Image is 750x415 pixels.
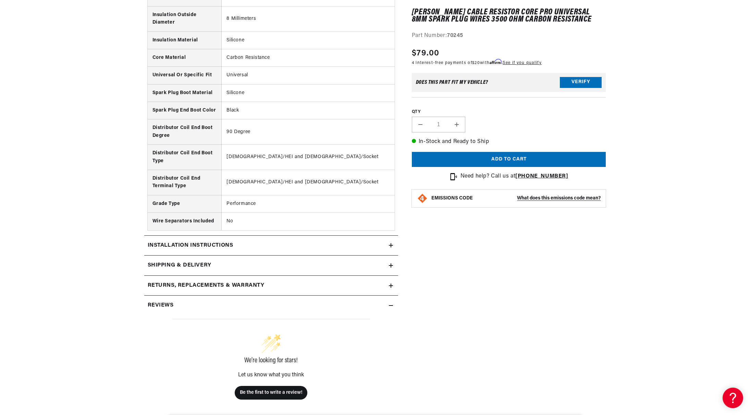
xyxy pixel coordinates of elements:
span: $79.00 [412,47,440,60]
td: Universal [222,67,395,84]
h2: Shipping & Delivery [148,261,211,270]
td: Carbon Resistance [222,49,395,66]
th: Insulation Material [148,31,222,49]
summary: Reviews [144,296,398,315]
th: Distributor Coil End Terminal Type [148,170,222,195]
button: EMISSIONS CODEWhat does this emissions code mean? [431,195,601,202]
h1: [PERSON_NAME] Cable Resistor Core Pro Universal 8mm Spark Plug Wires 3500 Ohm Carbon Resistance [412,9,606,23]
th: Universal Or Specific Fit [148,67,222,84]
td: No [222,213,395,230]
h2: Reviews [148,301,174,310]
label: QTY [412,109,606,115]
summary: Shipping & Delivery [144,256,398,275]
strong: What does this emissions code mean? [517,196,601,201]
th: Core Material [148,49,222,66]
a: See if you qualify - Learn more about Affirm Financing (opens in modal) [503,61,541,65]
th: Wire Separators Included [148,213,222,230]
th: Spark Plug End Boot Color [148,102,222,119]
td: Silicone [222,31,395,49]
span: $20 [472,61,480,65]
td: 8 Millimeters [222,6,395,31]
summary: Returns, Replacements & Warranty [144,276,398,296]
a: [PHONE_NUMBER] [515,174,568,179]
td: [DEMOGRAPHIC_DATA]/HEI and [DEMOGRAPHIC_DATA]/Socket [222,170,395,195]
button: Be the first to write a review! [235,386,307,400]
p: In-Stock and Ready to Ship [412,138,606,147]
summary: Installation instructions [144,236,398,256]
th: Grade Type [148,195,222,212]
h2: Returns, Replacements & Warranty [148,281,265,290]
div: Part Number: [412,31,606,40]
span: Affirm [490,59,502,64]
td: Silicone [222,84,395,102]
td: [DEMOGRAPHIC_DATA]/HEI and [DEMOGRAPHIC_DATA]/Socket [222,145,395,170]
img: Emissions code [417,193,428,204]
h2: Installation instructions [148,241,233,250]
button: Add to cart [412,152,606,167]
div: Does This part fit My vehicle? [416,80,488,85]
th: Distributor Coil End Boot Degree [148,119,222,145]
th: Distributor Coil End Boot Type [148,145,222,170]
th: Insulation Outside Diameter [148,6,222,31]
div: Let us know what you think [172,372,370,378]
button: Verify [560,77,602,88]
td: 90 Degree [222,119,395,145]
td: Black [222,102,395,119]
p: 4 interest-free payments of with . [412,60,542,66]
p: Need help? Call us at [460,172,568,181]
strong: 70245 [447,33,463,38]
div: We’re looking for stars! [172,357,370,364]
th: Spark Plug Boot Material [148,84,222,102]
td: Performance [222,195,395,212]
strong: EMISSIONS CODE [431,196,473,201]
